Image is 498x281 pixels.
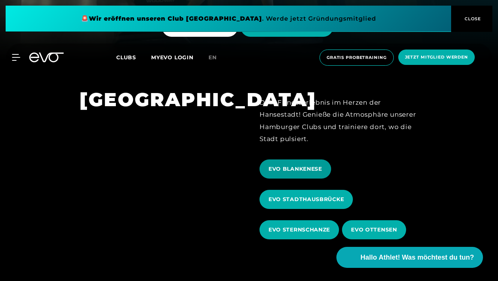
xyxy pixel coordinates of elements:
[268,226,330,234] span: EVO STERNSCHANZE
[259,215,342,245] a: EVO STERNSCHANZE
[151,54,193,61] a: MYEVO LOGIN
[268,165,322,173] span: EVO BLANKENESE
[360,252,474,263] span: Hallo Athlet! Was möchtest du tun?
[208,53,226,62] a: en
[259,96,418,145] div: Dein Fitnesserlebnis im Herzen der Hansestadt! Genieße die Atmosphäre unserer Hamburger Clubs und...
[116,54,136,61] span: Clubs
[463,15,481,22] span: CLOSE
[259,184,356,215] a: EVO STADTHAUSBRÜCKE
[451,6,492,32] button: CLOSE
[405,54,468,60] span: Jetzt Mitglied werden
[208,54,217,61] span: en
[351,226,397,234] span: EVO OTTENSEN
[116,54,151,61] a: Clubs
[317,50,396,66] a: Gratis Probetraining
[327,54,387,61] span: Gratis Probetraining
[342,215,409,245] a: EVO OTTENSEN
[79,87,238,112] h1: [GEOGRAPHIC_DATA]
[268,195,344,203] span: EVO STADTHAUSBRÜCKE
[259,154,334,184] a: EVO BLANKENESE
[336,247,483,268] button: Hallo Athlet! Was möchtest du tun?
[396,50,477,66] a: Jetzt Mitglied werden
